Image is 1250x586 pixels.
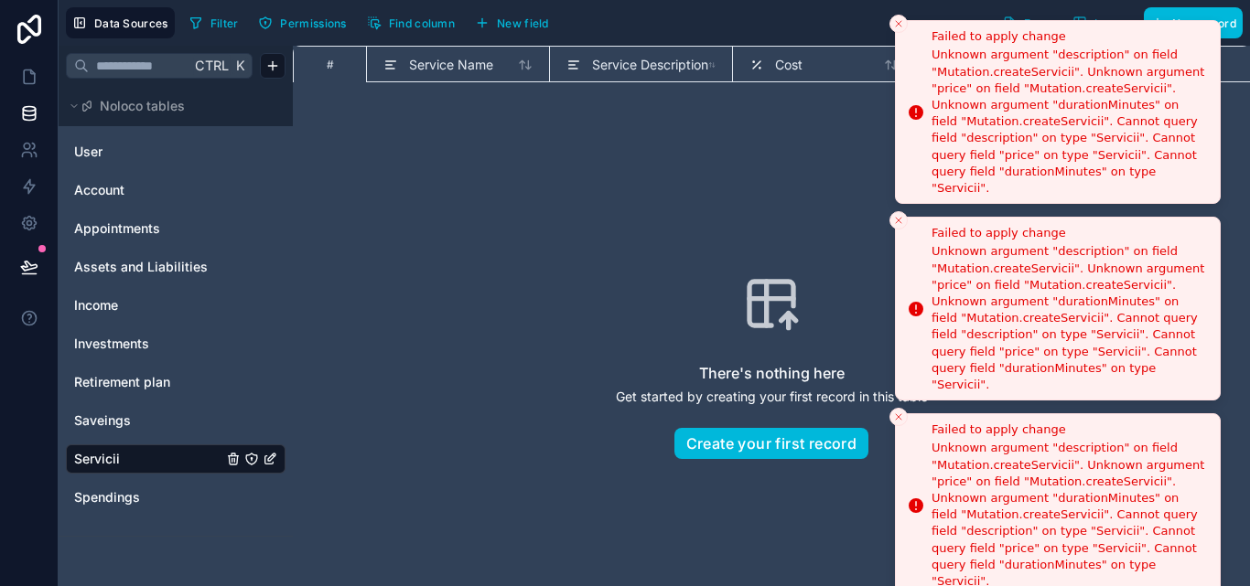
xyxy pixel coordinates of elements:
[310,58,350,71] div: #
[66,329,286,358] div: Investments
[100,97,185,115] span: Noloco tables
[699,362,845,384] h2: There's nothing here
[252,9,360,37] a: Permissions
[74,373,222,391] a: Retirement plan
[932,224,1205,242] div: Failed to apply change
[932,27,1205,46] div: Failed to apply change
[409,56,493,74] span: Service Name
[74,450,222,468] a: Servicii
[66,252,286,282] div: Assets and Liabilities
[74,219,160,238] span: Appointments
[233,59,246,72] span: K
[66,444,286,474] div: Servicii
[74,296,222,314] a: Income
[74,411,222,430] a: Saveings
[280,16,346,30] span: Permissions
[74,181,222,199] a: Account
[94,16,168,30] span: Data Sources
[674,428,869,459] button: Create your first record
[932,421,1205,439] div: Failed to apply change
[66,137,286,166] div: User
[889,211,908,229] button: Close toast
[74,143,222,161] a: User
[74,488,140,506] span: Spendings
[66,368,286,397] div: Retirement plan
[775,56,803,74] span: Cost
[66,483,286,512] div: Spendings
[66,406,286,435] div: Saveings
[74,335,149,353] span: Investments
[66,214,286,243] div: Appointments
[497,16,549,30] span: New field
[66,291,286,320] div: Income
[66,93,275,119] button: Noloco tables
[66,176,286,205] div: Account
[592,56,708,74] span: Service Description
[74,143,102,161] span: User
[889,15,908,33] button: Close toast
[469,9,555,37] button: New field
[389,16,455,30] span: Find column
[74,450,120,468] span: Servicii
[932,243,1205,393] div: Unknown argument "description" on field "Mutation.createServicii". Unknown argument "price" on fi...
[74,335,222,353] a: Investments
[74,219,222,238] a: Appointments
[252,9,352,37] button: Permissions
[74,373,170,391] span: Retirement plan
[74,488,222,506] a: Spendings
[74,296,118,314] span: Income
[182,9,245,37] button: Filter
[193,54,231,77] span: Ctrl
[74,411,131,430] span: Saveings
[66,7,175,38] button: Data Sources
[74,258,208,276] span: Assets and Liabilities
[616,388,928,406] p: Get started by creating your first record in this table
[74,258,222,276] a: Assets and Liabilities
[210,16,239,30] span: Filter
[932,47,1205,197] div: Unknown argument "description" on field "Mutation.createServicii". Unknown argument "price" on fi...
[889,408,908,426] button: Close toast
[361,9,461,37] button: Find column
[74,181,124,199] span: Account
